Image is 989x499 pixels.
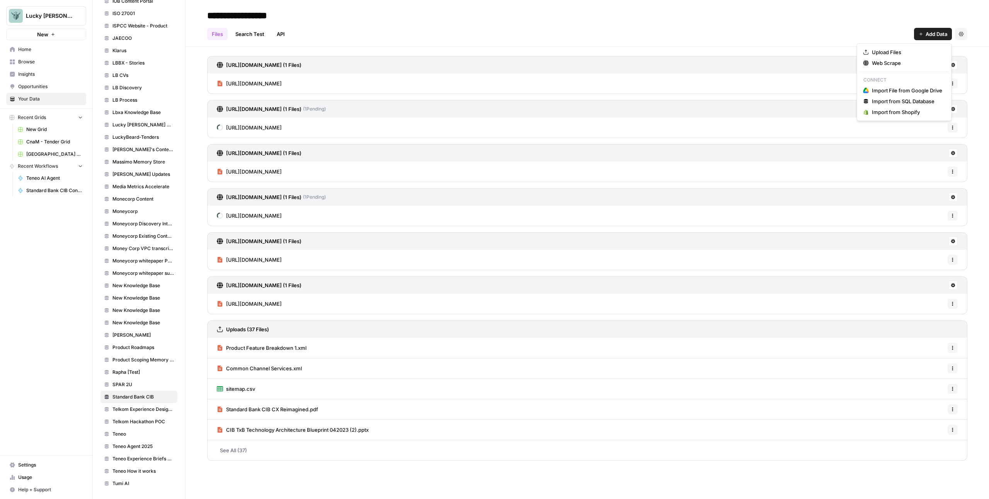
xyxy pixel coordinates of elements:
[26,187,83,194] span: Standard Bank CIB Connected Experiences
[100,403,177,416] a: Telkom Experience Design RFP
[112,245,174,252] span: Money Corp VPC transcripts
[100,304,177,317] a: New Knowledge Base
[217,233,301,250] a: [URL][DOMAIN_NAME] (1 Files)
[100,7,177,20] a: ISO 27001
[100,94,177,106] a: LB Process
[112,97,174,104] span: LB Process
[112,468,174,475] span: Teneo How it works
[217,145,301,162] a: [URL][DOMAIN_NAME] (1 Files)
[100,453,177,465] a: Teneo Experience Briefs 2025
[217,277,301,294] a: [URL][DOMAIN_NAME] (1 Files)
[112,22,174,29] span: ISPCC Website - Product
[100,57,177,69] a: LBBX - Stories
[112,356,174,363] span: Product Scoping Memory Store
[18,474,83,481] span: Usage
[112,183,174,190] span: Media Metrics Accelerate
[100,378,177,391] a: SPAR 2U
[217,420,369,440] a: CIB TxB Technology Architecture Blueprint 042023 (2).pptx
[207,440,967,460] a: See All (37)
[872,48,942,56] span: Upload Files
[112,393,174,400] span: Standard Bank CIB
[6,459,86,471] a: Settings
[226,124,282,131] span: [URL][DOMAIN_NAME]
[26,138,83,145] span: CnaM - Tender Grid
[301,194,326,201] span: ( 1 Pending)
[112,307,174,314] span: New Knowledge Base
[100,218,177,230] a: Moneycorp Discovery Interviews
[112,282,174,289] span: New Knowledge Base
[112,84,174,91] span: LB Discovery
[14,148,86,160] a: [GEOGRAPHIC_DATA] Tender - Stories
[100,440,177,453] a: Teneo Agent 2025
[6,484,86,496] button: Help + Support
[18,486,83,493] span: Help + Support
[872,97,942,105] span: Import from SQL Database
[100,205,177,218] a: Moneycorp
[112,60,174,66] span: LBBX - Stories
[100,416,177,428] a: Telkom Hackathon POC
[6,6,86,26] button: Workspace: Lucky Beard
[112,121,174,128] span: Lucky [PERSON_NAME] Market Intelligence
[100,242,177,255] a: Money Corp VPC transcripts
[217,358,302,378] a: Common Channel Services.xml
[226,61,301,69] h3: [URL][DOMAIN_NAME] (1 Files)
[112,381,174,388] span: SPAR 2U
[100,317,177,329] a: New Knowledge Base
[18,163,58,170] span: Recent Workflows
[112,455,174,462] span: Teneo Experience Briefs 2025
[112,443,174,450] span: Teneo Agent 2025
[112,208,174,215] span: Moneycorp
[26,126,83,133] span: New Grid
[100,106,177,119] a: Lbxa Knowledge Base
[26,175,83,182] span: Teneo AI Agent
[100,69,177,82] a: LB CVs
[272,28,289,40] a: API
[226,426,369,434] span: CIB TxB Technology Architecture Blueprint 042023 (2).pptx
[301,106,326,112] span: ( 1 Pending)
[100,354,177,366] a: Product Scoping Memory Store
[112,480,174,487] span: Tumi AI
[100,230,177,242] a: Moneycorp Existing Content
[100,119,177,131] a: Lucky [PERSON_NAME] Market Intelligence
[18,114,46,121] span: Recent Grids
[6,112,86,123] button: Recent Grids
[9,9,23,23] img: Lucky Beard Logo
[217,162,282,182] a: [URL][DOMAIN_NAME]
[112,134,174,141] span: LuckyBeard-Tenders
[112,418,174,425] span: Telkom Hackathon POC
[18,462,83,468] span: Settings
[112,158,174,165] span: Massimo Memory Store
[112,109,174,116] span: Lbxa Knowledge Base
[112,257,174,264] span: Moneycorp whitepaper Payroll
[18,83,83,90] span: Opportunities
[100,32,177,44] a: JAECOO
[217,321,269,338] a: Uploads (37 Files)
[226,149,301,157] h3: [URL][DOMAIN_NAME] (1 Files)
[226,364,302,372] span: Common Channel Services.xml
[226,105,301,113] h3: [URL][DOMAIN_NAME] (1 Files)
[217,338,306,358] a: Product Feature Breakdown 1.xml
[100,267,177,279] a: Moneycorp whitepaper supply chain
[100,131,177,143] a: LuckyBeard-Tenders
[226,193,301,201] h3: [URL][DOMAIN_NAME] (1 Files)
[100,329,177,341] a: [PERSON_NAME]
[217,379,255,399] a: sitemap.csv
[6,29,86,40] button: New
[100,366,177,378] a: Rapha [Test]
[14,136,86,148] a: CnaM - Tender Grid
[112,171,174,178] span: [PERSON_NAME] Updates
[26,12,73,20] span: Lucky [PERSON_NAME]
[18,71,83,78] span: Insights
[217,189,326,206] a: [URL][DOMAIN_NAME] (1 Files)(1Pending)
[112,431,174,438] span: Teneo
[112,196,174,203] span: Monecorp Content
[6,68,86,80] a: Insights
[872,87,942,94] span: Import File from Google Drive
[207,28,228,40] a: Files
[100,465,177,477] a: Teneo How it works
[217,118,282,138] a: [URL][DOMAIN_NAME]
[100,82,177,94] a: LB Discovery
[18,46,83,53] span: Home
[112,344,174,351] span: Product Roadmaps
[37,31,48,38] span: New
